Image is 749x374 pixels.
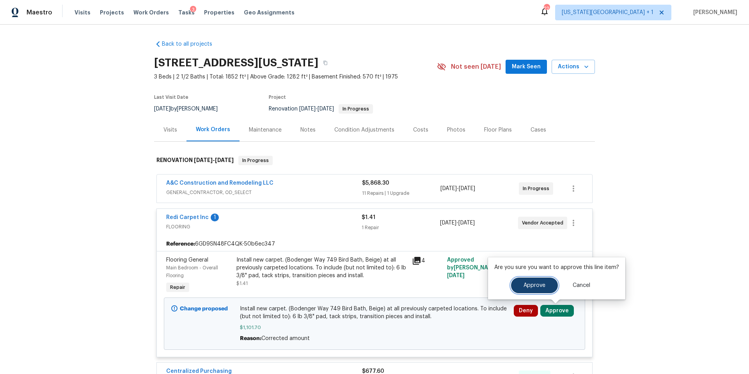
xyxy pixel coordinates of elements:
p: Are you sure you want to approve this line item? [494,264,619,271]
span: Properties [204,9,234,16]
span: Main Bedroom - Overall Flooring [166,265,218,278]
span: Last Visit Date [154,95,188,100]
span: $1.41 [362,215,375,220]
a: A&C Construction and Remodeling LLC [166,180,273,186]
span: [DATE] [215,157,234,163]
div: Work Orders [196,126,230,134]
span: Install new carpet. (Bodenger Way 749 Bird Bath, Beige) at all previously carpeted locations. To ... [240,305,509,321]
span: Not seen [DATE] [451,63,501,71]
span: [PERSON_NAME] [690,9,737,16]
div: 1 [211,214,219,221]
span: Repair [167,283,188,291]
span: In Progress [239,157,272,164]
span: [DATE] [154,106,170,112]
span: Tasks [178,10,195,15]
span: [DATE] [458,220,475,226]
a: Back to all projects [154,40,229,48]
span: $1.41 [236,281,248,286]
div: Maintenance [249,126,282,134]
span: Work Orders [133,9,169,16]
span: 3 Beds | 2 1/2 Baths | Total: 1852 ft² | Above Grade: 1282 ft² | Basement Finished: 570 ft² | 1975 [154,73,437,81]
div: Floor Plans [484,126,512,134]
span: In Progress [339,107,372,111]
span: - [440,185,475,192]
a: Centralized Purchasing [166,369,232,374]
button: Approve [540,305,574,317]
div: Photos [447,126,465,134]
span: FLOORING [166,223,362,231]
button: Approve [511,278,558,293]
span: [DATE] [318,106,334,112]
div: 3 [190,6,196,14]
button: Actions [552,60,595,74]
span: Maestro [27,9,52,16]
span: Cancel [573,283,590,289]
span: [DATE] [194,157,213,163]
span: [DATE] [459,186,475,191]
span: In Progress [523,185,552,192]
button: Deny [514,305,538,317]
div: Visits [163,126,177,134]
button: Copy Address [318,56,332,70]
span: Geo Assignments [244,9,295,16]
span: [DATE] [299,106,316,112]
span: Projects [100,9,124,16]
span: $1,101.70 [240,324,509,331]
div: 22 [544,5,549,12]
div: by [PERSON_NAME] [154,104,227,114]
span: Approved by [PERSON_NAME] on [447,257,505,278]
div: 6GD9SN48FC4QK-50b6ec347 [157,237,592,251]
span: - [194,157,234,163]
a: Redi Carpet Inc [166,215,209,220]
span: [DATE] [440,186,457,191]
span: Approve [524,283,545,289]
div: Condition Adjustments [334,126,394,134]
h6: RENOVATION [156,156,234,165]
div: Install new carpet. (Bodenger Way 749 Bird Bath, Beige) at all previously carpeted locations. To ... [236,256,407,280]
div: 4 [412,256,442,265]
span: Renovation [269,106,373,112]
h2: [STREET_ADDRESS][US_STATE] [154,59,318,67]
span: Mark Seen [512,62,541,72]
span: Actions [558,62,589,72]
b: Change proposed [180,306,228,312]
span: GENERAL_CONTRACTOR, OD_SELECT [166,189,362,196]
span: - [299,106,334,112]
span: Visits [75,9,91,16]
span: Reason: [240,336,261,341]
div: RENOVATION [DATE]-[DATE]In Progress [154,148,595,173]
div: Cases [531,126,546,134]
span: Flooring General [166,257,208,263]
button: Mark Seen [506,60,547,74]
span: $677.60 [362,369,384,374]
span: [DATE] [440,220,456,226]
span: - [440,219,475,227]
b: Reference: [166,240,195,248]
span: Project [269,95,286,100]
div: 11 Repairs | 1 Upgrade [362,189,440,197]
span: Corrected amount [261,336,310,341]
div: Costs [413,126,428,134]
span: $5,868.30 [362,180,389,186]
span: Vendor Accepted [522,219,566,227]
span: [DATE] [447,273,465,278]
button: Cancel [560,278,603,293]
span: [US_STATE][GEOGRAPHIC_DATA] + 1 [562,9,653,16]
div: 1 Repair [362,224,440,232]
div: Notes [300,126,316,134]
